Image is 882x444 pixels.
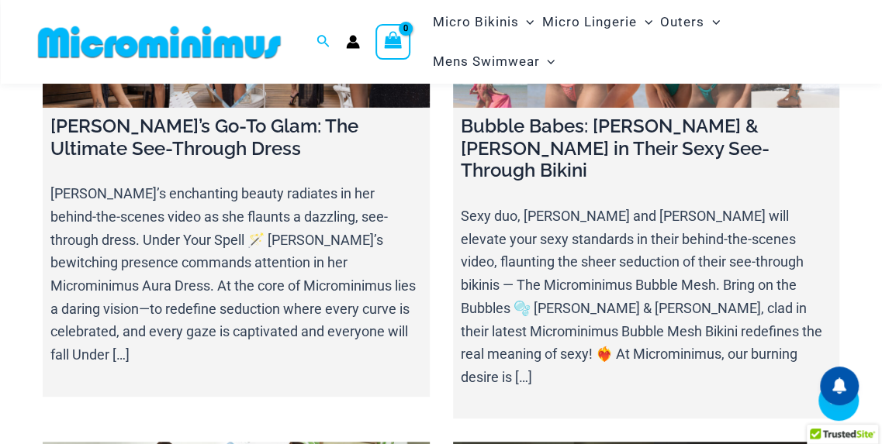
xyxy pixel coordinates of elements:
p: Sexy duo, [PERSON_NAME] and [PERSON_NAME] will elevate your sexy standards in their behind-the-sc... [461,205,832,389]
span: Menu Toggle [704,2,720,42]
span: Micro Bikinis [432,2,518,42]
span: Outers [660,2,704,42]
a: Mens SwimwearMenu ToggleMenu Toggle [428,42,559,81]
span: Menu Toggle [637,2,652,42]
span: Menu Toggle [518,2,534,42]
img: MM SHOP LOGO FLAT [32,25,287,60]
a: OutersMenu ToggleMenu Toggle [656,2,724,42]
a: Micro LingerieMenu ToggleMenu Toggle [538,2,656,42]
h4: Bubble Babes: [PERSON_NAME] & [PERSON_NAME] in Their Sexy See-Through Bikini [461,115,832,182]
a: Account icon link [346,35,360,49]
a: Search icon link [316,33,330,52]
a: View Shopping Cart, empty [375,24,411,60]
span: Menu Toggle [539,42,555,81]
span: Micro Lingerie [542,2,637,42]
h4: [PERSON_NAME]’s Go-To Glam: The Ultimate See-Through Dress [50,115,422,160]
p: [PERSON_NAME]’s enchanting beauty radiates in her behind-the-scenes video as she flaunts a dazzli... [50,182,422,367]
a: Micro BikinisMenu ToggleMenu Toggle [428,2,538,42]
span: Mens Swimwear [432,42,539,81]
